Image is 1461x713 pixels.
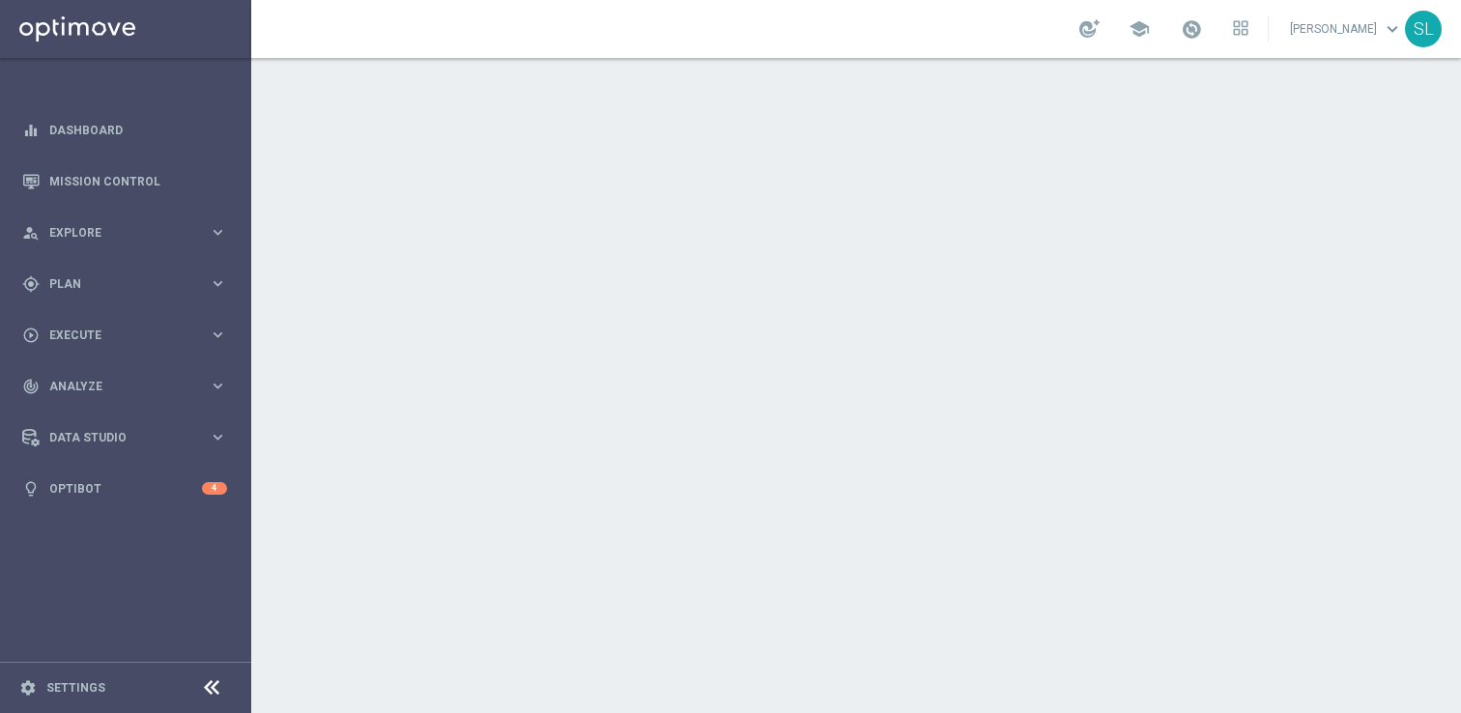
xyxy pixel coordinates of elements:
div: 4 [202,482,227,495]
a: Optibot [49,463,202,514]
span: Data Studio [49,432,209,443]
button: Mission Control [21,174,228,189]
i: person_search [22,224,40,242]
i: play_circle_outline [22,327,40,344]
button: equalizer Dashboard [21,123,228,138]
div: Explore [22,224,209,242]
i: settings [19,679,37,697]
button: track_changes Analyze keyboard_arrow_right [21,379,228,394]
span: Explore [49,227,209,239]
span: Execute [49,329,209,341]
i: keyboard_arrow_right [209,326,227,344]
span: keyboard_arrow_down [1382,18,1403,40]
span: school [1129,18,1150,40]
div: Analyze [22,378,209,395]
div: Dashboard [22,104,227,156]
a: Dashboard [49,104,227,156]
div: Data Studio [22,429,209,446]
a: Mission Control [49,156,227,207]
span: Plan [49,278,209,290]
div: Plan [22,275,209,293]
div: Optibot [22,463,227,514]
div: Execute [22,327,209,344]
button: play_circle_outline Execute keyboard_arrow_right [21,328,228,343]
i: keyboard_arrow_right [209,274,227,293]
i: keyboard_arrow_right [209,223,227,242]
button: lightbulb Optibot 4 [21,481,228,497]
i: gps_fixed [22,275,40,293]
i: equalizer [22,122,40,139]
i: lightbulb [22,480,40,498]
span: Analyze [49,381,209,392]
a: [PERSON_NAME]keyboard_arrow_down [1288,14,1405,43]
button: gps_fixed Plan keyboard_arrow_right [21,276,228,292]
i: keyboard_arrow_right [209,377,227,395]
a: Settings [46,682,105,694]
div: SL [1405,11,1442,47]
button: Data Studio keyboard_arrow_right [21,430,228,445]
i: keyboard_arrow_right [209,428,227,446]
i: track_changes [22,378,40,395]
button: person_search Explore keyboard_arrow_right [21,225,228,241]
div: Mission Control [22,156,227,207]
